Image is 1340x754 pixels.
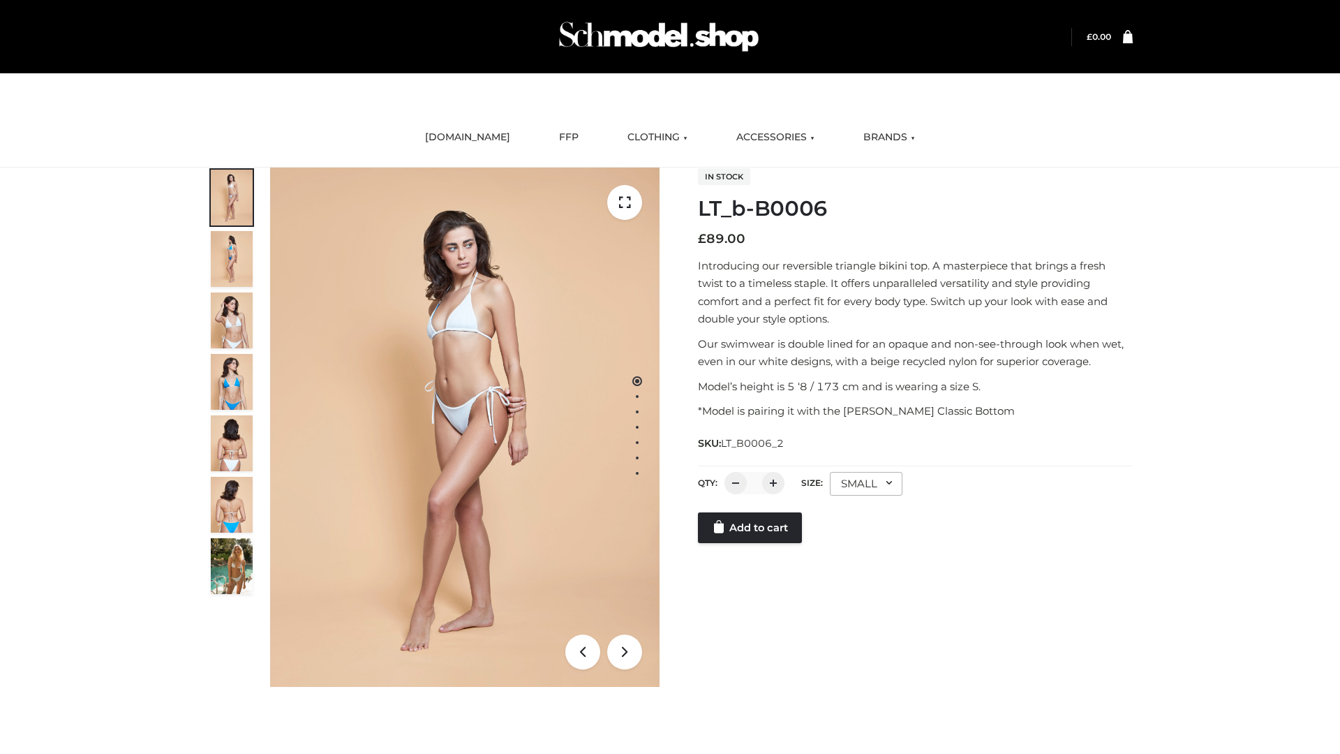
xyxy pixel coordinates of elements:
[1087,31,1111,42] a: £0.00
[211,170,253,226] img: ArielClassicBikiniTop_CloudNine_AzureSky_OW114ECO_1-scaled.jpg
[211,293,253,348] img: ArielClassicBikiniTop_CloudNine_AzureSky_OW114ECO_3-scaled.jpg
[698,512,802,543] a: Add to cart
[554,9,764,64] img: Schmodel Admin 964
[211,415,253,471] img: ArielClassicBikiniTop_CloudNine_AzureSky_OW114ECO_7-scaled.jpg
[549,122,589,153] a: FFP
[211,477,253,533] img: ArielClassicBikiniTop_CloudNine_AzureSky_OW114ECO_8-scaled.jpg
[211,538,253,594] img: Arieltop_CloudNine_AzureSky2.jpg
[726,122,825,153] a: ACCESSORIES
[698,231,706,246] span: £
[830,472,902,496] div: SMALL
[698,168,750,185] span: In stock
[698,196,1133,221] h1: LT_b-B0006
[1087,31,1111,42] bdi: 0.00
[698,478,717,488] label: QTY:
[617,122,698,153] a: CLOTHING
[721,437,784,450] span: LT_B0006_2
[211,231,253,287] img: ArielClassicBikiniTop_CloudNine_AzureSky_OW114ECO_2-scaled.jpg
[415,122,521,153] a: [DOMAIN_NAME]
[211,354,253,410] img: ArielClassicBikiniTop_CloudNine_AzureSky_OW114ECO_4-scaled.jpg
[698,231,745,246] bdi: 89.00
[853,122,925,153] a: BRANDS
[270,168,660,687] img: LT_b-B0006
[698,257,1133,328] p: Introducing our reversible triangle bikini top. A masterpiece that brings a fresh twist to a time...
[698,335,1133,371] p: Our swimwear is double lined for an opaque and non-see-through look when wet, even in our white d...
[1087,31,1092,42] span: £
[698,435,785,452] span: SKU:
[698,402,1133,420] p: *Model is pairing it with the [PERSON_NAME] Classic Bottom
[698,378,1133,396] p: Model’s height is 5 ‘8 / 173 cm and is wearing a size S.
[801,478,823,488] label: Size:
